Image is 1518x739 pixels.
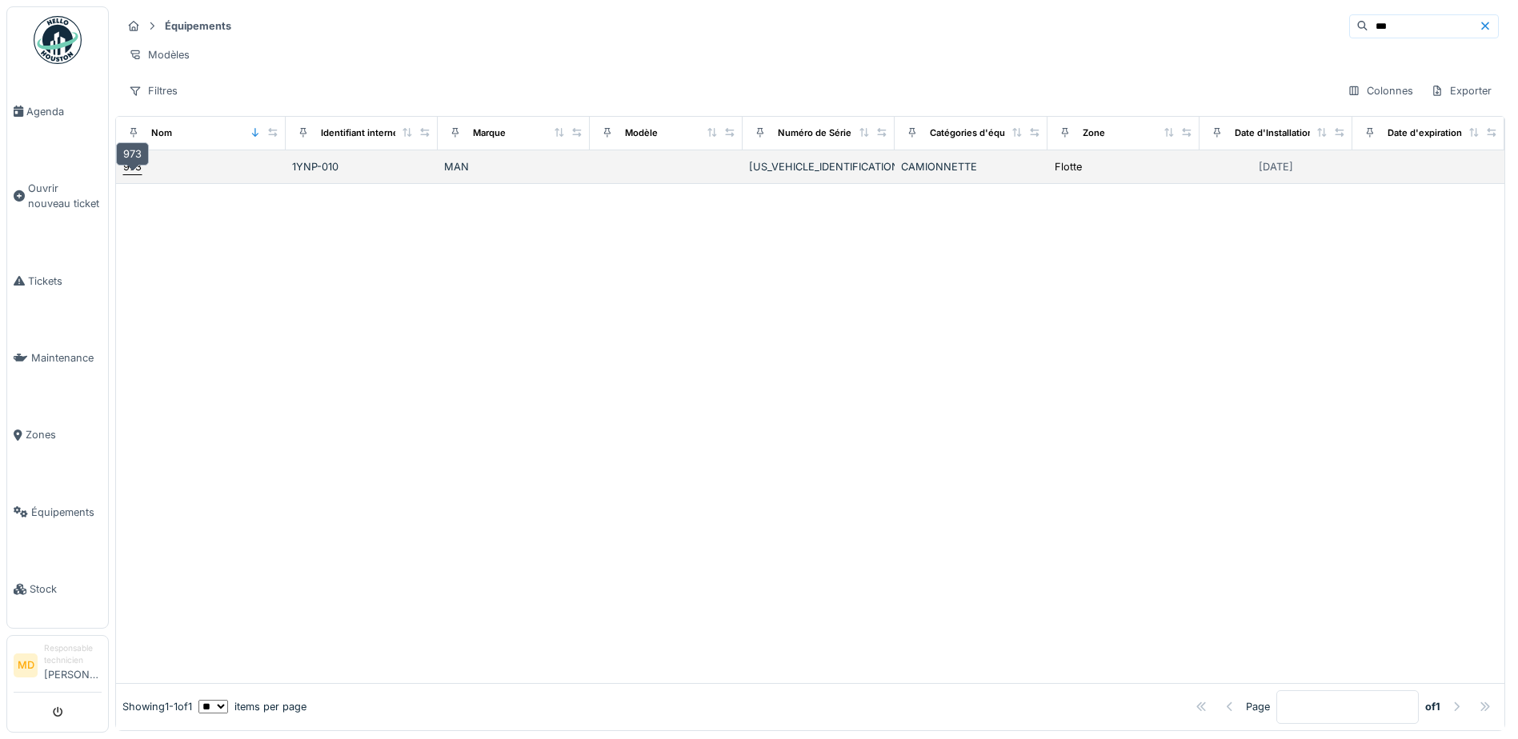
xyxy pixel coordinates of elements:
a: Zones [7,397,108,473]
a: Équipements [7,473,108,550]
div: Date d'Installation [1235,126,1313,140]
div: Filtres [122,79,185,102]
div: MAN [444,159,583,174]
span: Maintenance [31,350,102,366]
li: MD [14,653,38,677]
div: CAMIONNETTE [901,159,1040,174]
div: 1YNP-010 [292,159,431,174]
div: Modèle [625,126,658,140]
span: Ouvrir nouveau ticket [28,181,102,211]
div: Responsable technicien [44,642,102,667]
div: Zone [1083,126,1105,140]
img: Badge_color-CXgf-gQk.svg [34,16,82,64]
a: Agenda [7,73,108,150]
a: Ouvrir nouveau ticket [7,150,108,242]
div: Page [1246,699,1270,714]
div: Showing 1 - 1 of 1 [122,699,192,714]
div: [DATE] [1259,159,1293,174]
span: Zones [26,427,102,442]
span: Tickets [28,274,102,289]
div: Numéro de Série [778,126,851,140]
a: Maintenance [7,319,108,396]
div: 973 [116,142,149,166]
div: Date d'expiration [1388,126,1462,140]
div: Flotte [1055,159,1082,174]
span: Agenda [26,104,102,119]
div: Nom [151,126,172,140]
div: 973 [123,159,142,174]
a: Tickets [7,242,108,319]
div: Colonnes [1340,79,1420,102]
div: Catégories d'équipement [930,126,1041,140]
div: items per page [198,699,306,714]
strong: Équipements [158,18,238,34]
li: [PERSON_NAME] [44,642,102,689]
span: Stock [30,581,102,597]
span: Équipements [31,505,102,520]
div: Exporter [1424,79,1499,102]
a: MD Responsable technicien[PERSON_NAME] [14,642,102,693]
div: Identifiant interne [321,126,399,140]
strong: of 1 [1425,699,1440,714]
div: Modèles [122,43,197,66]
div: Marque [473,126,506,140]
a: Stock [7,551,108,628]
div: [US_VEHICLE_IDENTIFICATION_NUMBER] [749,159,888,174]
